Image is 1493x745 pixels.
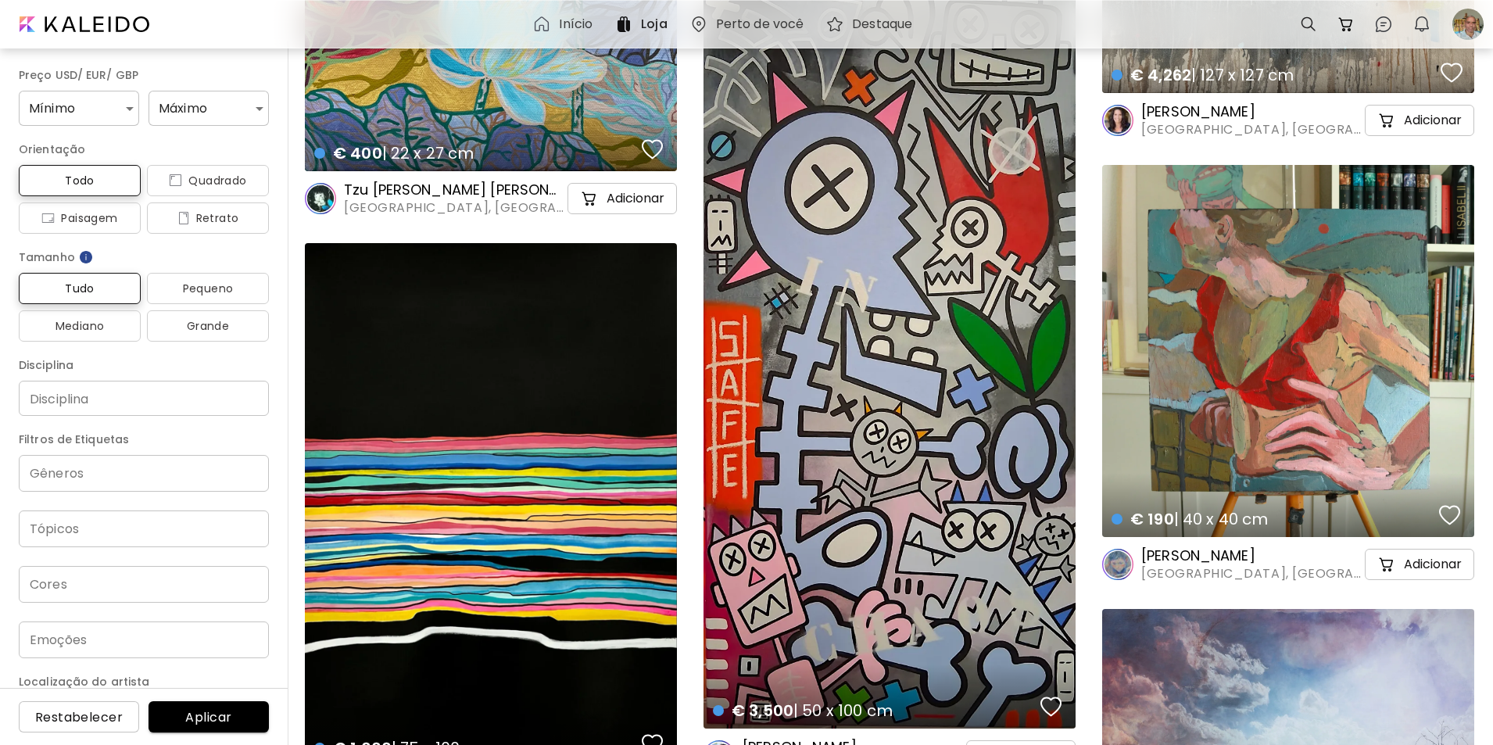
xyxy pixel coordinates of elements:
h6: [PERSON_NAME] [1141,546,1362,565]
span: € 4,262 [1130,64,1191,86]
h5: Adicionar [1404,557,1462,572]
img: bellIcon [1412,15,1431,34]
h6: Localização do artista [19,672,269,691]
img: cart-icon [580,189,599,208]
span: Paisagem [31,209,128,227]
button: Tudo [19,273,141,304]
h6: [PERSON_NAME] [1141,102,1362,121]
button: cart-iconAdicionar [567,183,677,214]
button: Pequeno [147,273,269,304]
a: Perto de você [689,15,811,34]
div: Máximo [149,91,269,126]
img: info [78,249,94,265]
img: icon [177,212,190,224]
button: Restabelecer [19,701,139,732]
img: favorites [1040,695,1062,718]
h6: Início [559,18,593,30]
span: Todo [31,171,128,190]
span: Restabelecer [31,709,127,725]
img: cart-icon [1377,555,1396,574]
a: Início [532,15,599,34]
img: favorites [642,138,664,161]
h6: Filtros de Etiquetas [19,430,269,449]
h6: Tamanho [19,248,269,267]
h4: | 50 x 100 cm [713,700,1039,721]
button: Mediano [19,310,141,342]
button: Todo [19,165,141,196]
span: [GEOGRAPHIC_DATA], [GEOGRAPHIC_DATA] [1141,565,1362,582]
img: icon [169,174,182,187]
span: Grande [159,317,256,335]
button: Aplicar [149,701,269,732]
div: Mínimo [19,91,139,126]
h4: | 127 x 127 cm [1112,65,1436,85]
h4: | 40 x 40 cm [1112,509,1438,529]
h6: Tzu [PERSON_NAME] [PERSON_NAME] [344,181,564,199]
button: iconPaisagem [19,202,141,234]
h5: Adicionar [607,191,664,206]
button: cart-iconAdicionar [1365,105,1474,136]
img: cart-icon [1377,111,1396,130]
img: chatIcon [1374,15,1393,34]
span: Tudo [31,279,128,298]
h5: Adicionar [1404,113,1462,128]
span: Aplicar [161,709,256,725]
h4: | 22 x 27 cm [314,143,640,163]
span: Retrato [159,209,256,227]
img: icon [41,212,55,224]
span: [GEOGRAPHIC_DATA], [GEOGRAPHIC_DATA] [1141,121,1362,138]
h6: Loja [641,18,667,30]
span: Pequeno [159,279,256,298]
span: € 190 [1130,508,1174,530]
img: cart [1337,15,1355,34]
h6: Perto de você [716,18,804,30]
img: favorites [1439,503,1461,527]
a: Loja [614,15,673,34]
span: € 3,500 [732,700,793,722]
span: Mediano [31,317,128,335]
button: cart-iconAdicionar [1365,549,1474,580]
span: Quadrado [159,171,256,190]
button: iconRetrato [147,202,269,234]
button: favorites [1437,57,1466,88]
span: € 400 [333,142,382,164]
button: iconQuadrado [147,165,269,196]
h6: Preço USD/ EUR/ GBP [19,66,269,84]
a: Destaque [825,15,918,34]
h6: Destaque [852,18,912,30]
button: bellIcon [1409,11,1435,38]
h6: Orientação [19,140,269,159]
h6: Disciplina [19,356,269,374]
a: [PERSON_NAME][GEOGRAPHIC_DATA], [GEOGRAPHIC_DATA]cart-iconAdicionar [1102,102,1474,138]
button: Grande [147,310,269,342]
span: [GEOGRAPHIC_DATA], [GEOGRAPHIC_DATA] [344,199,564,217]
